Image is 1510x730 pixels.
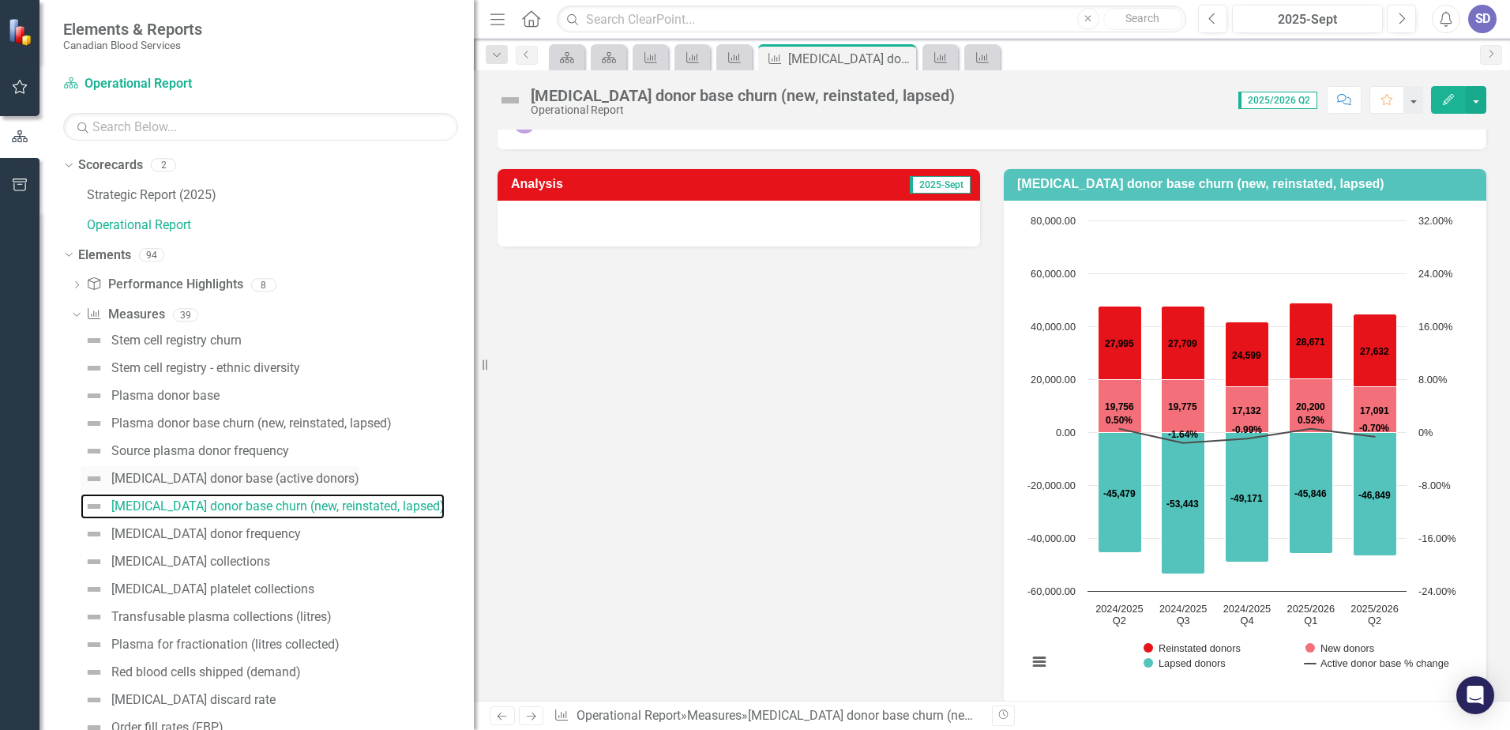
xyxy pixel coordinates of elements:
a: Measures [86,306,164,324]
path: 2024/2025 Q4, -49,171. Lapsed donors. [1226,432,1269,562]
path: 2024/2025 Q4, 17,132. New donors. [1226,386,1269,432]
input: Search Below... [63,113,458,141]
img: Not Defined [85,663,103,682]
text: -40,000.00 [1027,532,1076,544]
text: -8.00% [1418,480,1451,491]
a: [MEDICAL_DATA] collections [81,549,270,574]
button: Show New donors [1305,642,1375,654]
a: Elements [78,246,131,265]
text: -53,443 [1166,499,1199,510]
input: Search ClearPoint... [557,6,1186,33]
a: Operational Report [63,75,261,93]
a: Stem cell registry churn [81,328,242,353]
button: Search [1103,8,1182,30]
div: [MEDICAL_DATA] donor base churn (new, reinstated, lapsed) [788,49,912,69]
div: [MEDICAL_DATA] discard rate [111,693,276,707]
text: 17,132 [1232,405,1261,416]
path: 2024/2025 Q3, 19,775. New donors. [1162,379,1205,432]
text: 16.00% [1418,321,1452,333]
a: [MEDICAL_DATA] discard rate [81,687,276,713]
div: [MEDICAL_DATA] donor base churn (new, reinstated, lapsed) [111,499,445,514]
div: Transfusable plasma collections (litres) [111,610,332,624]
text: 28,671 [1296,337,1325,348]
img: Not Defined [85,497,103,516]
a: Stem cell registry - ethnic diversity [81,356,300,381]
button: Show Active donor base % change [1305,657,1449,669]
text: 0% [1418,427,1433,438]
img: Not Defined [85,331,103,350]
img: Not Defined [85,525,103,544]
div: [MEDICAL_DATA] donor base churn (new, reinstated, lapsed) [748,708,1081,723]
div: 94 [139,248,164,262]
text: -45,479 [1103,488,1136,499]
path: 2024/2025 Q3, -53,443. Lapsed donors. [1162,432,1205,574]
div: Open Intercom Messenger [1456,676,1494,714]
button: View chart menu, Chart [1028,651,1050,673]
div: [MEDICAL_DATA] donor base churn (new, reinstated, lapsed) [531,87,955,104]
text: -0.99% [1232,424,1262,435]
path: 2025/2026 Q1, -45,846. Lapsed donors. [1290,432,1333,553]
button: 2025-Sept [1232,5,1383,33]
div: 8 [251,278,276,292]
svg: Interactive chart [1020,213,1464,687]
img: Not Defined [85,442,103,461]
text: 60,000.00 [1031,268,1076,280]
div: Plasma donor base [111,389,220,403]
a: Plasma donor base [81,383,220,408]
text: 27,995 [1105,338,1134,349]
text: 27,709 [1168,338,1197,349]
g: Reinstated donors, series 1 of 4. Bar series with 5 bars. Y axis, values. [1099,303,1397,386]
div: [MEDICAL_DATA] collections [111,555,270,569]
span: 2025/2026 Q2 [1238,92,1317,109]
text: 40,000.00 [1031,321,1076,333]
text: 2025/2026 Q2 [1350,603,1399,627]
img: Not Defined [85,414,103,433]
text: 2025/2026 Q1 [1287,603,1335,627]
text: -49,171 [1230,493,1263,504]
text: 32.00% [1418,215,1452,227]
div: Plasma donor base churn (new, reinstated, lapsed) [111,416,392,431]
path: 2024/2025 Q3, 27,709. Reinstated donors. [1162,306,1205,379]
img: Not Defined [498,88,523,113]
small: Canadian Blood Services [63,39,202,51]
img: Not Defined [85,635,103,654]
text: 2024/2025 Q3 [1159,603,1208,627]
a: [MEDICAL_DATA] platelet collections [81,577,314,602]
div: Plasma for fractionation (litres collected) [111,638,340,652]
text: 0.50% [1106,415,1132,426]
div: 39 [173,308,198,322]
div: Stem cell registry churn [111,333,242,348]
a: Strategic Report (2025) [87,186,474,205]
button: Show Lapsed donors [1144,657,1226,669]
text: 0.00 [1056,427,1076,438]
path: 2024/2025 Q2, 27,995. Reinstated donors. [1099,306,1142,379]
text: -0.70% [1359,423,1389,434]
text: 19,775 [1168,401,1197,412]
span: 2025-Sept [910,176,971,194]
div: [MEDICAL_DATA] donor base (active donors) [111,472,359,486]
text: 8.00% [1418,374,1447,386]
text: -24.00% [1418,585,1456,597]
text: 20,200 [1296,401,1325,412]
a: [MEDICAL_DATA] donor base churn (new, reinstated, lapsed) [81,494,445,519]
img: Not Defined [85,469,103,488]
text: -60,000.00 [1027,585,1076,597]
text: -1.64% [1168,429,1198,440]
a: Measures [687,708,742,723]
text: 20,000.00 [1031,374,1076,386]
div: Operational Report [531,104,955,116]
button: Show Reinstated donors [1144,642,1241,654]
path: 2025/2026 Q2, -46,849. Lapsed donors. [1354,432,1397,555]
button: SD [1468,5,1497,33]
div: [MEDICAL_DATA] platelet collections [111,582,314,596]
text: -45,846 [1294,488,1327,499]
img: Not Defined [85,552,103,571]
a: Transfusable plasma collections (litres) [81,604,332,630]
img: Not Defined [85,580,103,599]
a: [MEDICAL_DATA] donor base (active donors) [81,466,359,491]
img: Not Defined [85,359,103,378]
g: New donors, series 2 of 4. Bar series with 5 bars. Y axis, values. [1099,378,1397,432]
g: Active donor base % change, series 4 of 4. Line with 5 data points. Y axis, values. [1117,425,1378,446]
path: 2025/2026 Q1, 20,200. New donors. [1290,378,1333,432]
